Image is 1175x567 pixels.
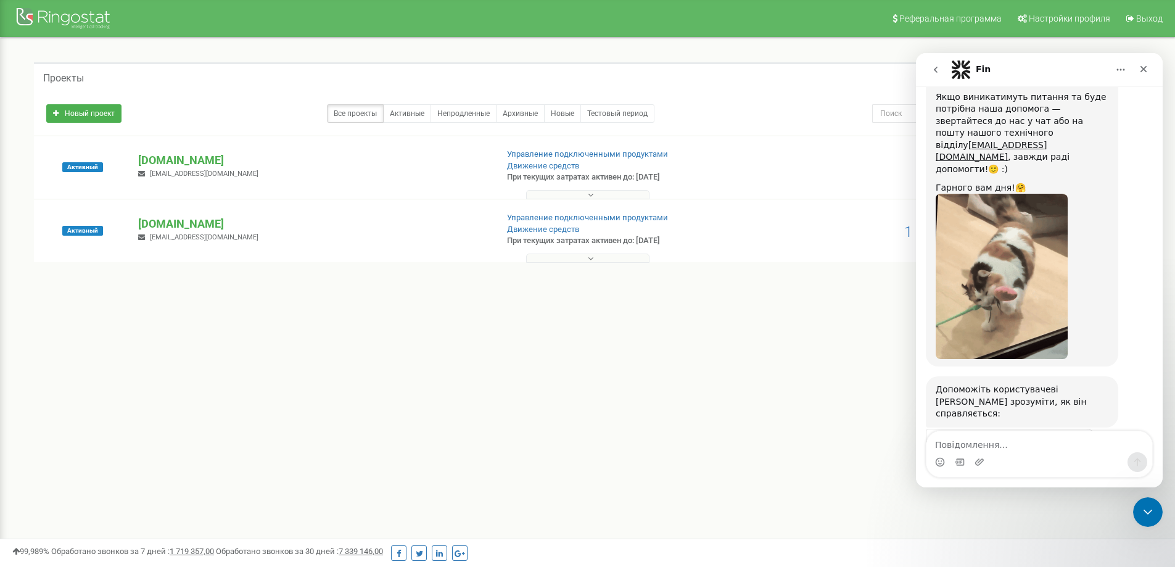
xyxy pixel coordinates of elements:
span: Реферальная программа [899,14,1002,23]
a: Управление подключенными продуктами [507,149,668,159]
p: При текущих затратах активен до: [DATE] [507,172,764,183]
textarea: Повідомлення... [10,378,236,399]
span: Обработано звонков за 30 дней : [216,547,383,556]
span: Активный [62,226,103,236]
a: Новый проект [46,104,122,123]
u: 7 339 146,00 [339,547,383,556]
span: Активный [62,162,103,172]
input: Поиск [872,104,1075,123]
button: Надіслати повідомлення… [212,399,231,419]
span: 99,989% [12,547,49,556]
a: Архивные [496,104,545,123]
p: При текущих затратах активен до: [DATE] [507,235,764,247]
span: [EMAIL_ADDRESS][DOMAIN_NAME] [150,170,258,178]
h5: Проекты [43,73,84,84]
span: [EMAIL_ADDRESS][DOMAIN_NAME] [150,233,258,241]
p: [DOMAIN_NAME] [138,152,487,168]
iframe: Intercom live chat [916,53,1163,487]
button: Вибір емодзі [19,404,29,414]
a: Активные [383,104,431,123]
p: [DOMAIN_NAME] [138,216,487,232]
a: Тестовый период [580,104,654,123]
u: 1 719 357,00 [170,547,214,556]
button: вибір GIF-файлів [39,404,49,414]
a: Движение средств [507,161,579,170]
span: 1 002,83 USD [904,223,991,241]
div: Fin каже… [10,376,237,463]
a: Управление подключенными продуктами [507,213,668,222]
a: Непродленные [431,104,497,123]
button: Завантажити вкладений файл [59,404,68,414]
a: Новые [544,104,581,123]
span: Настройки профиля [1029,14,1110,23]
iframe: Intercom live chat [1133,497,1163,527]
span: Выход [1136,14,1163,23]
a: Движение средств [507,225,579,234]
span: Обработано звонков за 7 дней : [51,547,214,556]
a: Все проекты [327,104,384,123]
